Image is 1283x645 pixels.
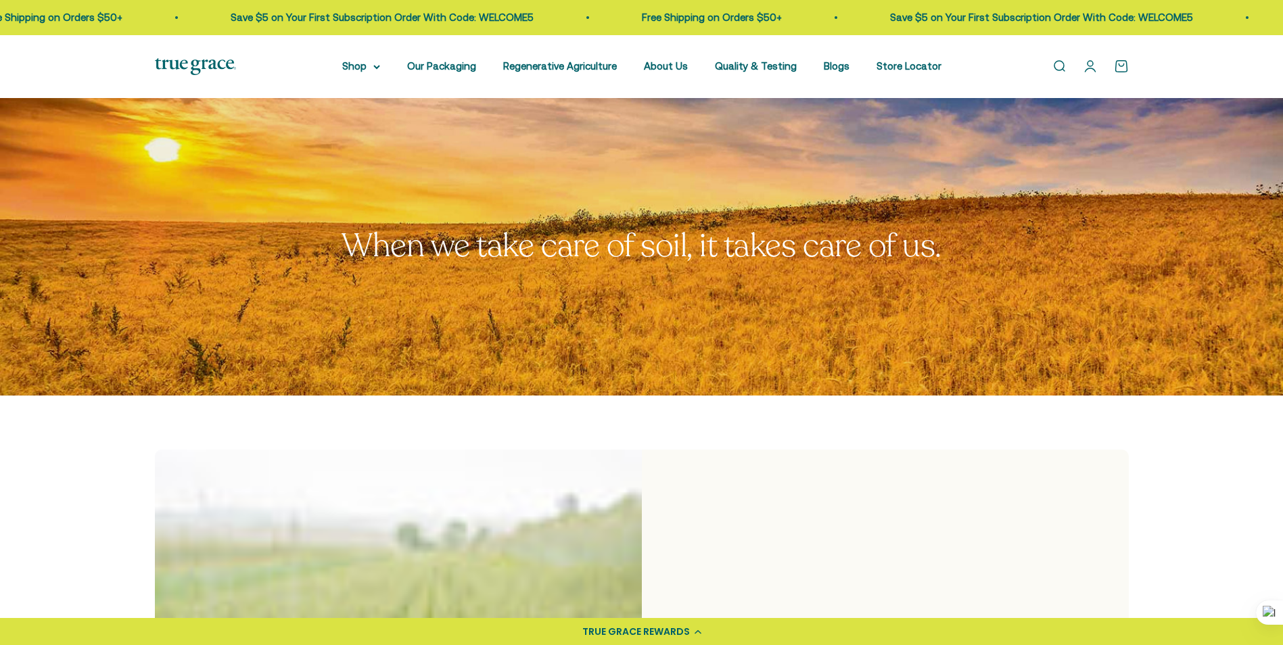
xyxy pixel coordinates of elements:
a: Store Locator [877,60,941,72]
a: Our Packaging [407,60,476,72]
a: About Us [644,60,688,72]
a: Quality & Testing [715,60,797,72]
a: Free Shipping on Orders $50+ [596,11,736,23]
p: Save $5 on Your First Subscription Order With Code: WELCOME5 [844,9,1147,26]
a: Regenerative Agriculture [503,60,617,72]
p: Save $5 on Your First Subscription Order With Code: WELCOME5 [185,9,488,26]
summary: Shop [342,58,380,74]
a: Blogs [824,60,849,72]
div: TRUE GRACE REWARDS [582,625,690,639]
split-lines: When we take care of soil, it takes care of us. [342,224,941,268]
